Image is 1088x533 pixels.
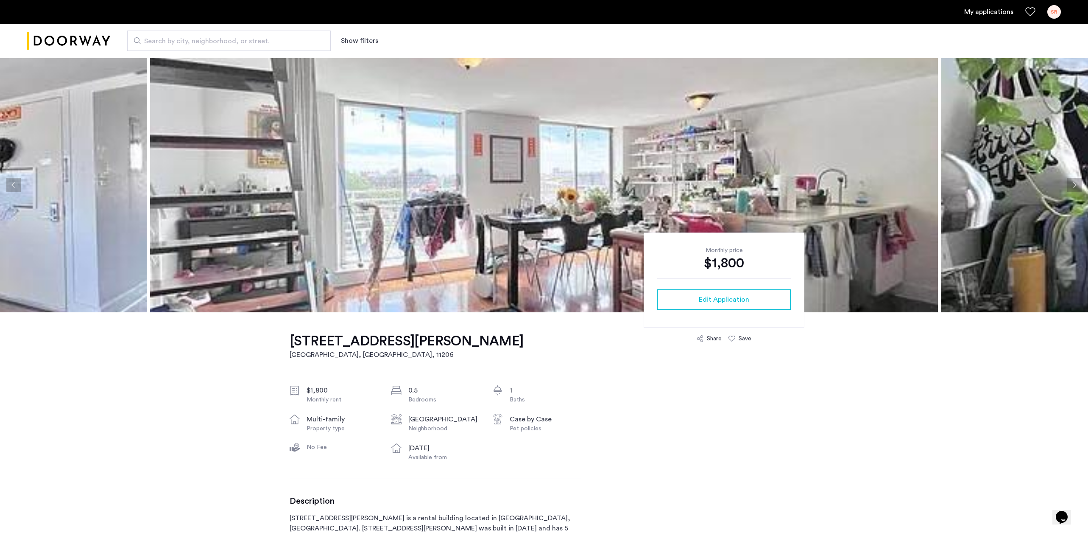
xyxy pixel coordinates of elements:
a: Cazamio logo [27,25,110,57]
div: 0.5 [408,385,480,396]
span: Search by city, neighborhood, or street. [144,36,307,46]
div: 1 [510,385,581,396]
div: Neighborhood [408,424,480,433]
div: multi-family [307,414,378,424]
div: [GEOGRAPHIC_DATA] [408,414,480,424]
button: button [657,289,791,310]
div: Share [707,334,722,343]
img: apartment [150,58,938,312]
a: [STREET_ADDRESS][PERSON_NAME][GEOGRAPHIC_DATA], [GEOGRAPHIC_DATA], 11206 [290,333,524,360]
div: Monthly rent [307,396,378,404]
h2: [GEOGRAPHIC_DATA], [GEOGRAPHIC_DATA] , 11206 [290,350,524,360]
div: Property type [307,424,378,433]
img: logo [27,25,110,57]
div: No Fee [307,443,378,452]
h3: Description [290,496,581,506]
div: SR [1047,5,1061,19]
a: Favorites [1025,7,1035,17]
iframe: chat widget [1052,499,1080,525]
span: Edit Application [699,295,749,305]
div: $1,800 [657,255,791,272]
div: Bedrooms [408,396,480,404]
div: Save [739,334,751,343]
div: Available from [408,453,480,462]
div: Case by Case [510,414,581,424]
button: Next apartment [1067,178,1082,192]
input: Apartment Search [127,31,331,51]
h1: [STREET_ADDRESS][PERSON_NAME] [290,333,524,350]
div: Baths [510,396,581,404]
div: Pet policies [510,424,581,433]
div: Monthly price [657,246,791,255]
button: Show or hide filters [341,36,378,46]
a: My application [964,7,1013,17]
div: [DATE] [408,443,480,453]
div: $1,800 [307,385,378,396]
button: Previous apartment [6,178,21,192]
